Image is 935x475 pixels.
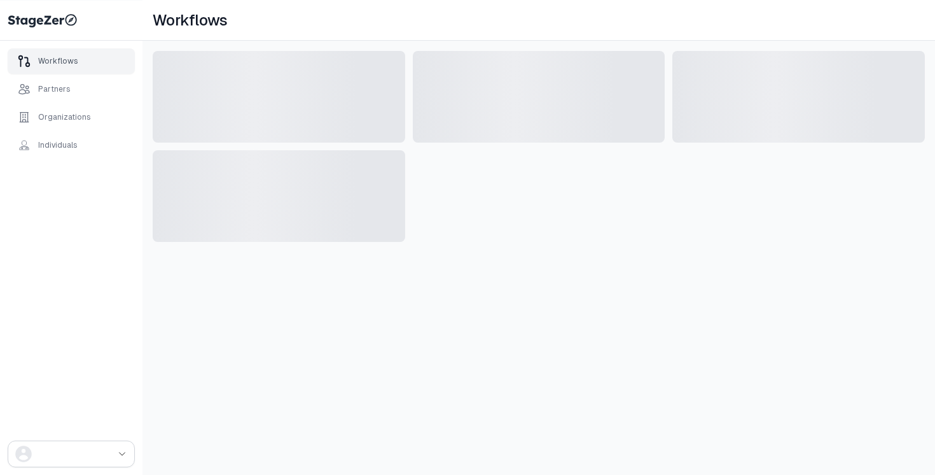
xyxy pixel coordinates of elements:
[38,56,78,66] div: Workflows
[38,112,91,122] div: Organizations
[8,76,135,102] a: Partners
[153,10,227,31] h1: Workflows
[8,48,135,74] a: Workflows
[8,441,135,467] button: drop down button
[8,104,135,130] a: Organizations
[38,84,71,94] div: Partners
[8,132,135,158] a: Individuals
[38,140,78,150] div: Individuals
